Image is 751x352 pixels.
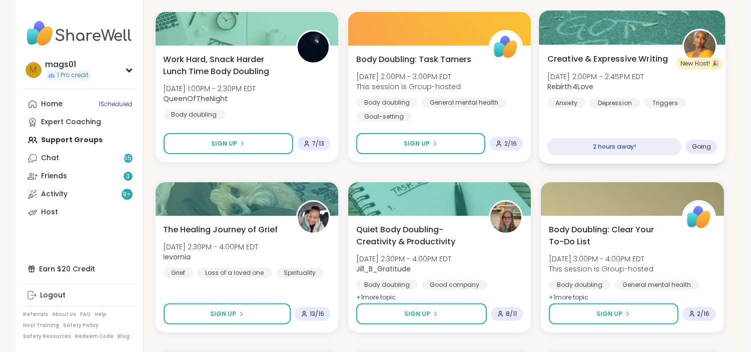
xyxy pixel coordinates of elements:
div: Spirituality [276,268,324,278]
a: Host Training [24,322,60,329]
span: 1 Scheduled [99,100,133,108]
img: ShareWell [683,202,714,233]
button: Sign Up [164,303,291,324]
button: Sign Up [549,303,678,324]
img: levornia [298,202,329,233]
span: Body Doubling: Task Tamers [356,54,471,66]
a: Safety Resources [24,333,72,340]
button: Sign Up [356,133,485,154]
div: Triggers [644,98,686,108]
span: 55 [124,154,132,163]
div: Home [42,99,63,109]
div: 2 hours away! [547,138,682,156]
a: Host [24,203,135,221]
div: Activity [42,189,68,199]
div: General mental health [422,98,506,108]
button: Sign Up [164,133,293,154]
div: Body doubling [356,98,418,108]
div: mags01 [46,59,91,70]
div: New Host! 🎉 [676,58,723,70]
div: Grief [164,268,194,278]
img: ShareWell Nav Logo [24,16,135,51]
img: Rebirth4Love [684,31,716,62]
button: Sign Up [356,303,487,324]
div: Body doubling [549,280,610,290]
span: Creative & Expressive Writing [547,53,668,65]
span: Work Hard, Snack Harder Lunch Time Body Doubling [164,54,285,78]
span: [DATE] 2:30PM - 4:00PM EDT [356,254,451,264]
b: Jill_B_Gratitude [356,264,411,274]
div: Depression [589,98,640,108]
a: Referrals [24,311,49,318]
span: Sign Up [404,309,430,318]
div: Anxiety [547,98,586,108]
span: This session is Group-hosted [549,264,653,274]
span: 9 + [123,190,131,199]
span: [DATE] 3:00PM - 4:00PM EDT [549,254,653,264]
span: [DATE] 2:00PM - 3:00PM EDT [356,72,461,82]
a: Expert Coaching [24,113,135,131]
img: Jill_B_Gratitude [490,202,521,233]
div: Good company [422,280,487,290]
a: Redeem Code [76,333,114,340]
span: This session is Group-hosted [356,82,461,92]
div: Expert Coaching [42,117,102,127]
a: Blog [118,333,130,340]
a: Activity9+ [24,185,135,203]
b: levornia [164,252,191,262]
b: QueenOfTheNight [164,94,228,104]
span: 2 / 16 [504,140,517,148]
span: 3 [126,172,130,181]
b: Rebirth4Love [547,82,594,92]
span: [DATE] 1:00PM - 2:30PM EDT [164,84,256,94]
span: 7 / 13 [312,140,324,148]
span: Sign Up [210,309,236,318]
a: Help [95,311,107,318]
span: The Healing Journey of Grief [164,224,278,236]
span: Sign Up [596,309,622,318]
span: Sign Up [404,139,430,148]
div: Goal-setting [356,112,412,122]
span: Quiet Body Doubling- Creativity & Productivity [356,224,478,248]
div: Host [42,207,59,217]
span: Sign Up [211,139,237,148]
span: 8 / 11 [506,310,517,318]
a: Safety Policy [64,322,99,329]
a: FAQ [81,311,91,318]
a: About Us [53,311,77,318]
div: General mental health [614,280,699,290]
img: ShareWell [490,32,521,63]
a: Chat55 [24,149,135,167]
div: Earn $20 Credit [24,260,135,278]
div: Logout [41,290,66,300]
div: Body doubling [164,110,225,120]
span: m [30,64,37,77]
a: Logout [24,286,135,304]
div: Friends [42,171,68,181]
span: 2 / 16 [697,310,710,318]
a: Home1Scheduled [24,95,135,113]
a: Friends3 [24,167,135,185]
div: Loss of a loved one [198,268,272,278]
span: Body Doubling: Clear Your To-Do List [549,224,670,248]
span: 13 / 16 [310,310,324,318]
span: [DATE] 2:30PM - 4:00PM EDT [164,242,259,252]
span: 1 Pro credit [58,71,89,80]
img: QueenOfTheNight [298,32,329,63]
span: Going [692,143,711,151]
div: Body doubling [356,280,418,290]
span: [DATE] 2:00PM - 2:45PM EDT [547,71,644,81]
div: Chat [42,153,60,163]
